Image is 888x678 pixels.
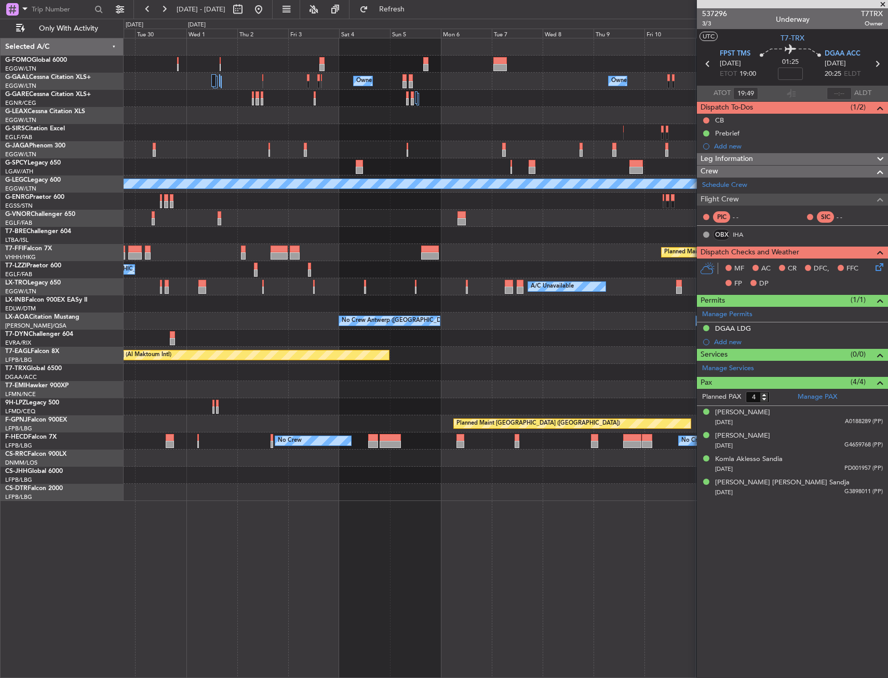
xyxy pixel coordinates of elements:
a: EGSS/STN [5,202,33,210]
span: Only With Activity [27,25,110,32]
span: [DATE] - [DATE] [177,5,225,14]
span: G-GARE [5,91,29,98]
a: EGLF/FAB [5,133,32,141]
span: Permits [701,295,725,307]
span: Dispatch Checks and Weather [701,247,799,259]
a: LX-INBFalcon 900EX EASy II [5,297,87,303]
div: Komla Aklesso Sandia [715,454,783,465]
div: CB [715,116,724,125]
span: A0188289 (PP) [845,417,883,426]
span: T7-LZZI [5,263,26,269]
span: CS-RRC [5,451,28,457]
span: T7-BRE [5,228,26,235]
span: AC [761,264,771,274]
a: LFPB/LBG [5,356,32,364]
span: G3898011 (PP) [844,487,883,496]
span: ETOT [720,69,737,79]
div: No Crew [278,433,302,449]
div: Prebrief [715,129,739,138]
div: Planned Maint Geneva (Cointrin) [664,245,750,260]
span: Leg Information [701,153,753,165]
div: A/C Unavailable [531,279,574,294]
a: EGGW/LTN [5,65,36,73]
a: Manage Permits [702,309,752,320]
span: T7-EAGL [5,348,31,355]
a: G-SIRSCitation Excel [5,126,65,132]
a: F-HECDFalcon 7X [5,434,57,440]
div: - - [837,212,860,222]
span: G-ENRG [5,194,30,200]
div: Sun 5 [390,29,441,38]
a: T7-EAGLFalcon 8X [5,348,59,355]
div: PIC [713,211,730,223]
span: T7-DYN [5,331,29,337]
span: CS-JHH [5,468,28,474]
div: [PERSON_NAME] [715,431,770,441]
span: T7TRX [861,8,883,19]
span: F-HECD [5,434,28,440]
div: Planned Maint [GEOGRAPHIC_DATA] ([GEOGRAPHIC_DATA]) [456,416,620,431]
a: LX-AOACitation Mustang [5,314,79,320]
span: DFC, [814,264,829,274]
span: [DATE] [715,465,733,473]
a: EGGW/LTN [5,288,36,295]
a: T7-LZZIPraetor 600 [5,263,61,269]
div: - - [733,212,756,222]
a: CS-DTRFalcon 2000 [5,485,63,492]
div: Sat 11 [696,29,747,38]
input: --:-- [733,87,758,100]
a: G-JAGAPhenom 300 [5,143,65,149]
span: FPST TMS [720,49,750,59]
span: CR [788,264,797,274]
a: DGAA/ACC [5,373,37,381]
a: G-LEGCLegacy 600 [5,177,61,183]
span: (1/2) [851,102,866,113]
a: EGLF/FAB [5,270,32,278]
div: Owner [356,73,374,89]
a: EVRA/RIX [5,339,31,347]
div: Add new [714,142,883,151]
span: Services [701,349,728,361]
input: --:-- [827,87,852,100]
span: G-GAAL [5,74,29,80]
span: T7-TRX [781,33,804,44]
span: ALDT [854,88,871,99]
div: [DATE] [126,21,143,30]
button: Refresh [355,1,417,18]
div: Wed 8 [543,29,594,38]
a: EGGW/LTN [5,185,36,193]
a: CS-RRCFalcon 900LX [5,451,66,457]
div: Mon 6 [441,29,492,38]
a: LFMD/CEQ [5,408,35,415]
span: 01:25 [782,57,799,67]
div: Sat 4 [339,29,390,38]
a: T7-DYNChallenger 604 [5,331,73,337]
span: [DATE] [715,418,733,426]
a: Manage Services [702,363,754,374]
span: MF [734,264,744,274]
div: Owner [611,73,629,89]
span: Dispatch To-Dos [701,102,753,114]
span: ELDT [844,69,860,79]
div: Wed 1 [186,29,237,38]
div: Fri 3 [288,29,339,38]
div: Fri 10 [644,29,695,38]
span: G-LEGC [5,177,28,183]
span: PD001957 (PP) [844,464,883,473]
a: G-FOMOGlobal 6000 [5,57,67,63]
span: LX-AOA [5,314,29,320]
span: DGAA ACC [825,49,860,59]
a: LGAV/ATH [5,168,33,175]
a: G-GARECessna Citation XLS+ [5,91,91,98]
span: Refresh [370,6,414,13]
span: 20:25 [825,69,841,79]
span: G-SIRS [5,126,25,132]
div: SIC [817,211,834,223]
a: EGGW/LTN [5,82,36,90]
a: T7-BREChallenger 604 [5,228,71,235]
span: G-JAGA [5,143,29,149]
a: G-GAALCessna Citation XLS+ [5,74,91,80]
a: LFPB/LBG [5,425,32,432]
a: LTBA/ISL [5,236,29,244]
div: [PERSON_NAME] [PERSON_NAME] Sandja [715,478,850,488]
